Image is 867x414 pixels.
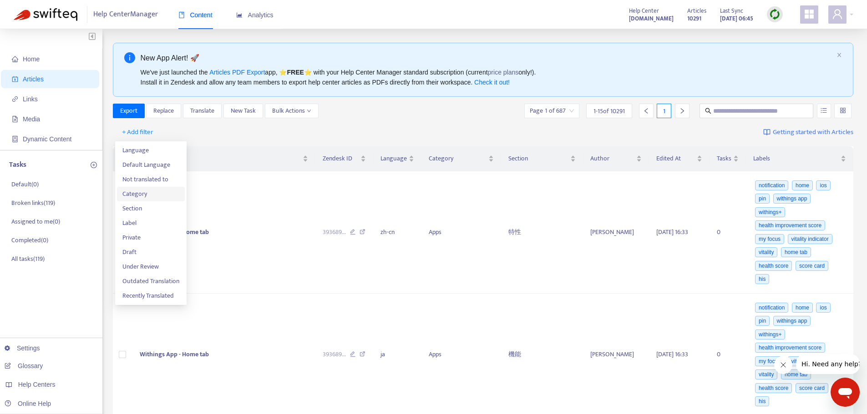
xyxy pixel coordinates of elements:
span: Under Review [122,262,179,272]
p: Tasks [9,160,26,170]
strong: 10291 [687,14,701,24]
th: Zendesk ID [315,146,374,171]
span: Home [23,55,40,63]
iframe: Button to launch messaging window [831,378,860,407]
span: pin [755,194,770,204]
span: Content [178,11,213,19]
p: Broken links ( 119 ) [11,198,55,208]
span: health score [755,261,792,271]
span: Section [122,204,179,214]
span: Author [590,154,634,164]
a: Glossary [5,362,43,369]
td: 0 [710,171,746,294]
span: Recently Translated [122,291,179,301]
span: 393689 ... [323,349,346,359]
span: Edited At [656,154,695,164]
th: Edited At [649,146,710,171]
span: link [12,96,18,102]
span: my focus [755,234,784,244]
th: Title [132,146,315,171]
span: area-chart [236,12,243,18]
span: Private [122,233,179,243]
p: Default ( 0 ) [11,180,39,189]
span: Default Language [122,160,179,170]
span: Getting started with Articles [773,127,853,138]
span: Help Centers [18,381,56,388]
span: vitality indicator [788,234,832,244]
span: Last Sync [720,6,743,16]
div: We've just launched the app, ⭐ ⭐️ with your Help Center Manager standard subscription (current on... [141,67,833,87]
span: Bulk Actions [272,106,311,116]
iframe: Message from company [796,354,860,374]
button: Replace [146,104,181,118]
div: 1 [657,104,671,118]
span: score card [796,261,828,271]
span: Label [122,218,179,228]
span: [DATE] 16:33 [656,349,688,359]
span: Draft [122,247,179,257]
span: Translate [190,106,214,116]
span: pin [755,316,770,326]
p: All tasks ( 119 ) [11,254,45,264]
a: Online Help [5,400,51,407]
span: New Task [231,106,256,116]
span: down [307,109,311,113]
span: 1 - 15 of 10291 [593,106,625,116]
button: Bulk Actionsdown [265,104,319,118]
button: unordered-list [817,104,831,118]
span: home [792,180,813,190]
span: Section [508,154,568,164]
span: my focus [755,356,784,366]
a: Articles PDF Export [209,69,265,76]
span: his [755,274,769,284]
span: user [832,9,843,20]
span: Title [140,154,300,164]
a: Settings [5,344,40,352]
span: Media [23,115,40,123]
span: health improvement score [755,220,825,230]
strong: [DOMAIN_NAME] [629,14,674,24]
span: home [792,303,813,313]
img: sync.dc5367851b00ba804db3.png [769,9,781,20]
span: account-book [12,76,18,82]
th: Category [421,146,501,171]
span: withings+ [755,207,785,217]
span: ios [816,180,830,190]
a: Getting started with Articles [763,125,853,140]
span: search [705,108,711,114]
th: Author [583,146,649,171]
span: book [178,12,185,18]
span: health improvement score [755,343,825,353]
span: Articles [687,6,706,16]
iframe: Close message [774,356,792,374]
span: Language [122,145,179,155]
span: score card [796,383,828,393]
span: info-circle [124,52,135,63]
span: vitality [755,247,777,257]
span: Tasks [717,154,731,164]
span: Articles [23,75,44,83]
td: [PERSON_NAME] [583,171,649,294]
td: zh-cn [373,171,421,294]
span: home tab [781,369,811,379]
span: Category [122,189,179,199]
a: Check it out! [474,79,510,86]
span: plus-circle [91,162,97,168]
span: Category [429,154,487,164]
span: Language [380,154,407,164]
span: unordered-list [821,107,827,114]
span: notification [755,303,788,313]
span: Outdated Translation [122,276,179,286]
img: Swifteq [14,8,77,21]
b: FREE [287,69,304,76]
span: [DATE] 16:33 [656,227,688,237]
span: container [12,136,18,142]
span: health score [755,383,792,393]
span: 393689 ... [323,227,346,237]
span: Analytics [236,11,274,19]
span: appstore [804,9,815,20]
span: Withings App - Home tab [140,349,209,359]
span: right [679,108,685,114]
button: Translate [183,104,222,118]
a: price plans [488,69,519,76]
